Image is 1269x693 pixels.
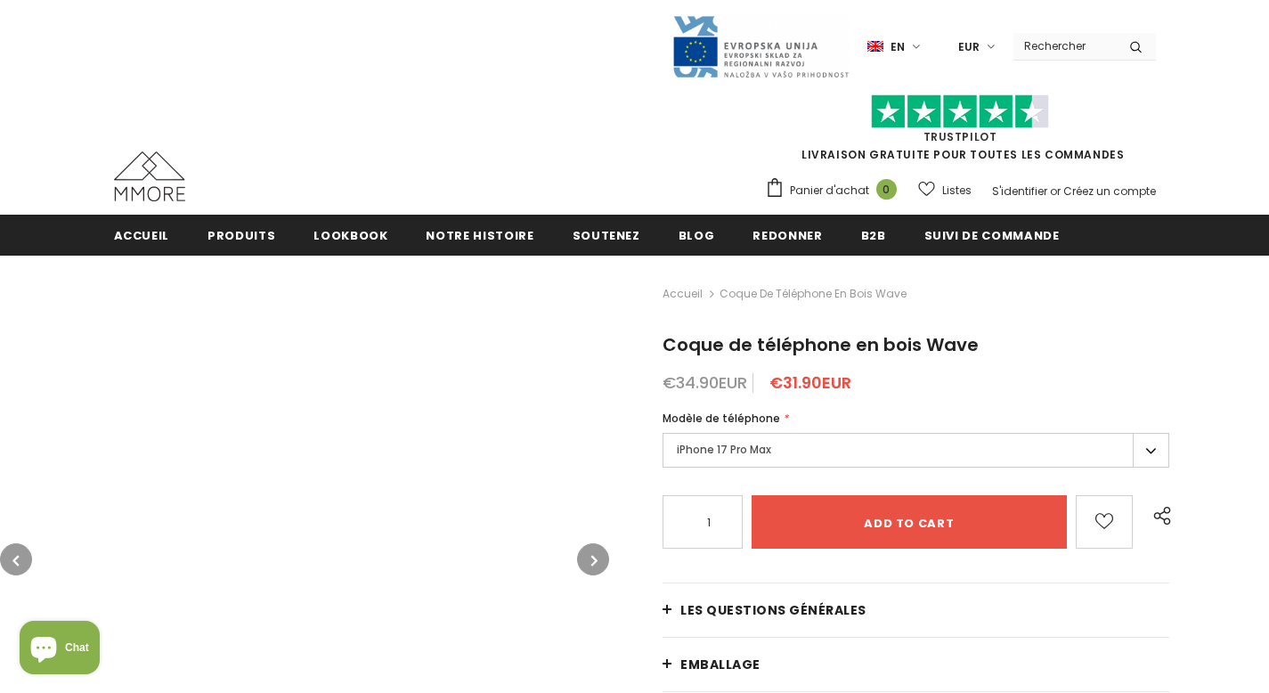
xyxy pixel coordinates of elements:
a: Produits [207,215,275,255]
a: B2B [861,215,886,255]
a: S'identifier [992,183,1047,199]
img: i-lang-1.png [867,39,883,54]
a: Javni Razpis [671,38,850,53]
span: or [1050,183,1061,199]
a: Créez un compte [1063,183,1156,199]
a: Suivi de commande [924,215,1060,255]
a: Listes [918,175,972,206]
span: Blog [679,227,715,244]
span: LIVRAISON GRATUITE POUR TOUTES LES COMMANDES [765,102,1156,162]
span: Listes [942,182,972,200]
span: Lookbook [313,227,387,244]
a: EMBALLAGE [663,638,1169,691]
a: Blog [679,215,715,255]
span: Les questions générales [680,601,866,619]
a: soutenez [573,215,640,255]
span: Suivi de commande [924,227,1060,244]
a: Notre histoire [426,215,533,255]
span: EUR [958,38,980,56]
span: en [891,38,905,56]
a: TrustPilot [923,129,997,144]
a: Lookbook [313,215,387,255]
span: Produits [207,227,275,244]
span: Redonner [752,227,822,244]
span: Coque de téléphone en bois Wave [663,332,979,357]
img: Javni Razpis [671,14,850,79]
input: Search Site [1013,33,1116,59]
a: Accueil [114,215,170,255]
span: Modèle de téléphone [663,411,780,426]
span: Notre histoire [426,227,533,244]
span: 0 [876,179,897,200]
span: Coque de téléphone en bois Wave [720,283,907,305]
span: €31.90EUR [769,371,851,394]
img: Cas MMORE [114,151,185,201]
a: Accueil [663,283,703,305]
span: soutenez [573,227,640,244]
span: €34.90EUR [663,371,747,394]
img: Faites confiance aux étoiles pilotes [871,94,1049,129]
a: Les questions générales [663,583,1169,637]
a: Redonner [752,215,822,255]
label: iPhone 17 Pro Max [663,433,1169,468]
span: B2B [861,227,886,244]
inbox-online-store-chat: Shopify online store chat [14,621,105,679]
input: Add to cart [752,495,1067,549]
a: Panier d'achat 0 [765,177,906,204]
span: Accueil [114,227,170,244]
span: Panier d'achat [790,182,869,200]
span: EMBALLAGE [680,656,761,673]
